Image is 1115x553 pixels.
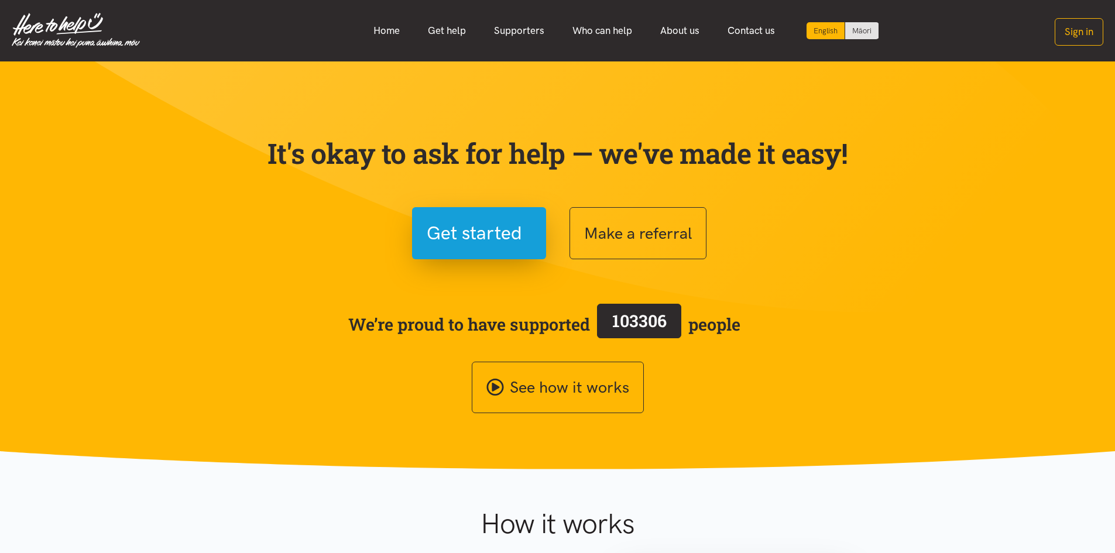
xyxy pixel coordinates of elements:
h1: How it works [366,507,749,541]
a: Get help [414,18,480,43]
a: About us [646,18,713,43]
button: Get started [412,207,546,259]
a: Home [359,18,414,43]
a: Switch to Te Reo Māori [845,22,879,39]
p: It's okay to ask for help — we've made it easy! [265,136,850,170]
a: See how it works [472,362,644,414]
img: Home [12,13,140,48]
div: Language toggle [807,22,879,39]
span: We’re proud to have supported people [348,301,740,347]
span: Get started [427,218,522,248]
span: 103306 [612,310,667,332]
a: Supporters [480,18,558,43]
a: Who can help [558,18,646,43]
button: Sign in [1055,18,1103,46]
div: Current language [807,22,845,39]
a: Contact us [713,18,789,43]
a: 103306 [590,301,688,347]
button: Make a referral [569,207,706,259]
